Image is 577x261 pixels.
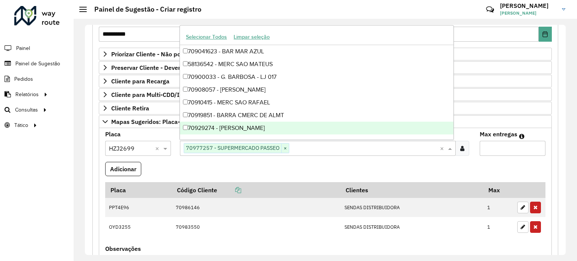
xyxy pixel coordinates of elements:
[172,198,341,217] td: 70986146
[99,102,552,115] a: Cliente Retira
[180,96,453,109] div: 70910415 - MERC SAO RAFAEL
[16,44,30,52] span: Painel
[14,121,28,129] span: Tático
[111,105,149,111] span: Cliente Retira
[99,75,552,88] a: Cliente para Recarga
[539,27,552,42] button: Choose Date
[172,217,341,237] td: 70983550
[440,144,446,153] span: Clear all
[180,45,453,58] div: 709041623 - BAR MAR AZUL
[99,88,552,101] a: Cliente para Multi-CDD/Internalização
[155,144,162,153] span: Clear all
[14,75,33,83] span: Pedidos
[230,31,273,43] button: Limpar seleção
[15,106,38,114] span: Consultas
[105,162,141,176] button: Adicionar
[183,31,230,43] button: Selecionar Todos
[483,217,514,237] td: 1
[519,133,524,139] em: Máximo de clientes que serão colocados na mesma rota com os clientes informados
[281,144,289,153] span: ×
[111,65,264,71] span: Preservar Cliente - Devem ficar no buffer, não roteirizar
[180,109,453,122] div: 70919851 - BARRA CMERC DE ALMT
[184,143,281,152] span: 70977257 - SUPERMERCADO PASSEO
[180,58,453,71] div: 58136542 - MERC SAO MATEUS
[482,2,498,18] a: Contato Rápido
[340,198,483,217] td: SENDAS DISTRIBUIDORA
[180,83,453,96] div: 70908057 - [PERSON_NAME]
[99,61,552,74] a: Preservar Cliente - Devem ficar no buffer, não roteirizar
[105,182,172,198] th: Placa
[500,2,556,9] h3: [PERSON_NAME]
[172,182,341,198] th: Código Cliente
[500,10,556,17] span: [PERSON_NAME]
[111,51,234,57] span: Priorizar Cliente - Não podem ficar no buffer
[99,48,552,60] a: Priorizar Cliente - Não podem ficar no buffer
[483,198,514,217] td: 1
[483,182,514,198] th: Max
[15,60,60,68] span: Painel de Sugestão
[105,217,172,237] td: OYD3255
[105,244,141,253] label: Observações
[87,5,201,14] h2: Painel de Sugestão - Criar registro
[180,122,453,134] div: 70929274 - [PERSON_NAME]
[217,186,241,194] a: Copiar
[105,130,121,139] label: Placa
[111,119,199,125] span: Mapas Sugeridos: Placa-Cliente
[180,25,454,140] ng-dropdown-panel: Options list
[111,92,217,98] span: Cliente para Multi-CDD/Internalização
[111,78,169,84] span: Cliente para Recarga
[480,130,517,139] label: Max entregas
[340,217,483,237] td: SENDAS DISTRIBUIDORA
[340,182,483,198] th: Clientes
[180,71,453,83] div: 70900033 - G. BARBOSA - LJ 017
[15,91,39,98] span: Relatórios
[180,134,453,147] div: 70930006 - MERC DA [PERSON_NAME]
[105,198,172,217] td: PPT4E96
[99,115,552,128] a: Mapas Sugeridos: Placa-Cliente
